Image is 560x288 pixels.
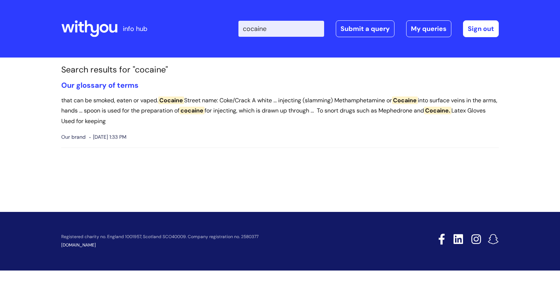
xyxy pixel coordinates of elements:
[179,107,205,114] span: cocaine
[61,65,499,75] h1: Search results for "cocaine"
[406,20,451,37] a: My queries
[61,242,96,248] a: [DOMAIN_NAME]
[89,133,127,142] span: [DATE] 1:33 PM
[336,20,394,37] a: Submit a query
[158,96,184,104] span: Cocaine
[238,20,499,37] div: | -
[61,133,86,142] span: Our brand
[61,80,139,90] a: Our glossary of terms
[238,21,324,37] input: Search
[463,20,499,37] a: Sign out
[424,107,451,114] span: Cocaine.
[123,23,147,35] p: info hub
[61,234,386,239] p: Registered charity no. England 1001957, Scotland SCO40009. Company registration no. 2580377
[61,95,499,127] p: that can be smoked, eaten or vaped. Street name: Coke/Crack A white ... injecting (slamming) Meth...
[392,96,418,104] span: Cocaine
